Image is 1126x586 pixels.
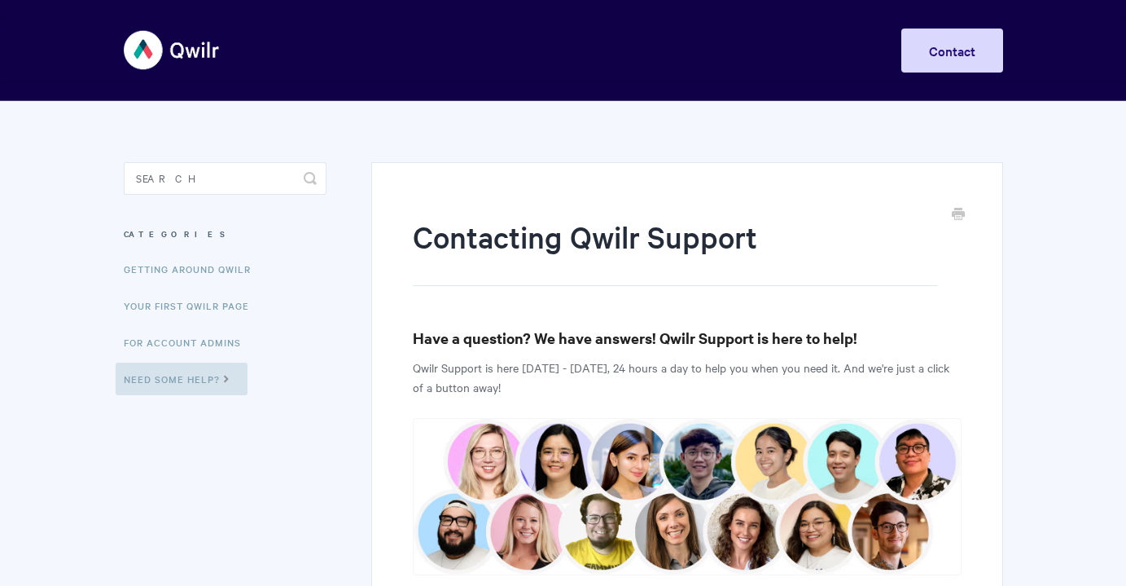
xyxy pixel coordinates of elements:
[124,20,221,81] img: Qwilr Help Center
[116,363,248,395] a: Need Some Help?
[124,326,253,359] a: For Account Admins
[124,253,263,285] a: Getting Around Qwilr
[413,358,961,397] p: Qwilr Support is here [DATE] - [DATE], 24 hours a day to help you when you need it. And we're jus...
[124,289,261,322] a: Your First Qwilr Page
[413,418,961,575] img: file-sbiJv63vfu.png
[413,216,936,286] h1: Contacting Qwilr Support
[952,206,965,224] a: Print this Article
[124,162,326,195] input: Search
[413,328,857,348] strong: Have a question? We have answers! Qwilr Support is here to help!
[901,29,1003,73] a: Contact
[124,219,326,249] h3: Categories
